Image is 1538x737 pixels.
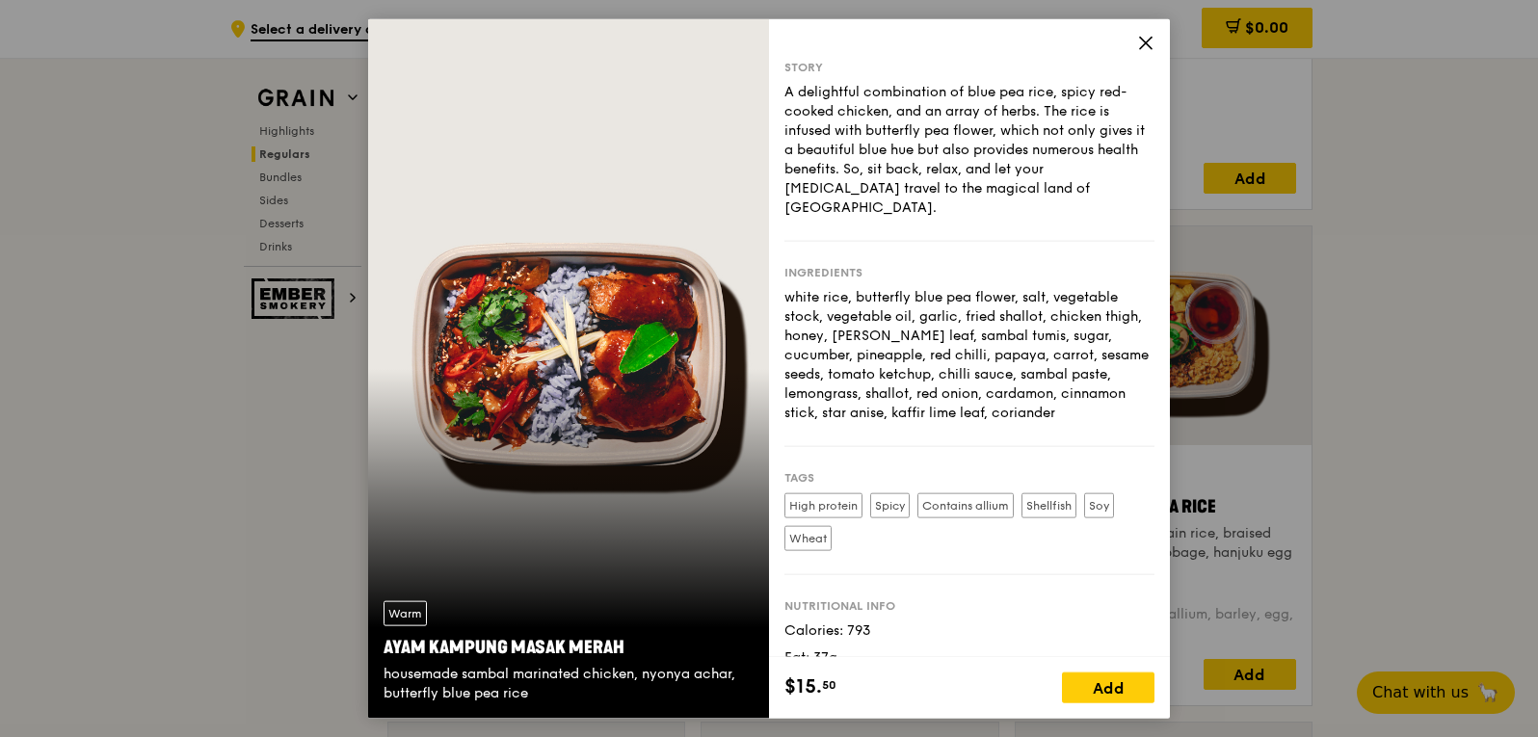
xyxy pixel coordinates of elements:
[784,620,1154,640] div: Calories: 793
[784,287,1154,422] div: white rice, butterfly blue pea flower, salt, vegetable stock, vegetable oil, garlic, fried shallo...
[784,264,1154,279] div: Ingredients
[1084,492,1114,517] label: Soy
[784,82,1154,217] div: A delightful combination of blue pea rice, spicy red-cooked chicken, and an array of herbs. The r...
[784,525,832,550] label: Wheat
[784,597,1154,613] div: Nutritional info
[384,665,754,703] div: housemade sambal marinated chicken, nyonya achar, butterfly blue pea rice
[822,677,836,693] span: 50
[784,672,822,701] span: $15.
[784,492,862,517] label: High protein
[784,647,1154,667] div: Fat: 37g
[870,492,910,517] label: Spicy
[1062,672,1154,703] div: Add
[784,59,1154,74] div: Story
[1021,492,1076,517] label: Shellfish
[784,469,1154,485] div: Tags
[384,634,754,661] div: Ayam Kampung Masak Merah
[917,492,1014,517] label: Contains allium
[384,601,427,626] div: Warm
